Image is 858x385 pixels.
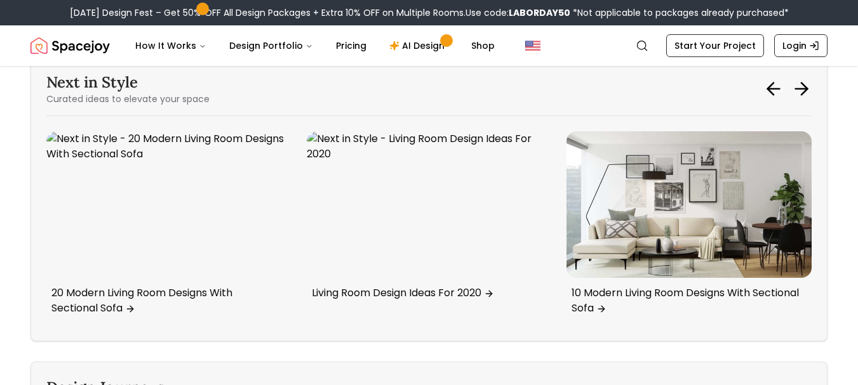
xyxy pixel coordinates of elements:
[774,34,828,57] a: Login
[30,33,110,58] a: Spacejoy
[46,131,292,325] div: 1 / 6
[666,34,764,57] a: Start Your Project
[307,131,552,310] div: 2 / 6
[307,131,552,306] a: Next in Style - Living Room Design Ideas For 2020Living Room Design Ideas For 2020
[461,33,505,58] a: Shop
[46,72,210,93] h3: Next in Style
[312,285,542,301] p: Living Room Design Ideas For 2020
[525,38,540,53] img: United States
[46,131,292,278] img: Next in Style - 20 Modern Living Room Designs With Sectional Sofa
[509,6,570,19] b: LABORDAY50
[326,33,377,58] a: Pricing
[566,131,812,321] a: Next in Style - 10 Modern Living Room Designs With Sectional Sofa10 Modern Living Room Designs Wi...
[570,6,789,19] span: *Not applicable to packages already purchased*
[46,131,292,321] a: Next in Style - 20 Modern Living Room Designs With Sectional Sofa20 Modern Living Room Designs Wi...
[219,33,323,58] button: Design Portfolio
[125,33,217,58] button: How It Works
[566,131,812,325] div: 3 / 6
[125,33,505,58] nav: Main
[30,25,828,66] nav: Global
[51,285,281,316] p: 20 Modern Living Room Designs With Sectional Sofa
[46,93,210,105] p: Curated ideas to elevate your space
[307,131,552,278] img: Next in Style - Living Room Design Ideas For 2020
[466,6,570,19] span: Use code:
[46,131,812,325] div: Carousel
[566,131,812,278] img: Next in Style - 10 Modern Living Room Designs With Sectional Sofa
[379,33,459,58] a: AI Design
[30,33,110,58] img: Spacejoy Logo
[572,285,801,316] p: 10 Modern Living Room Designs With Sectional Sofa
[70,6,789,19] div: [DATE] Design Fest – Get 50% OFF All Design Packages + Extra 10% OFF on Multiple Rooms.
